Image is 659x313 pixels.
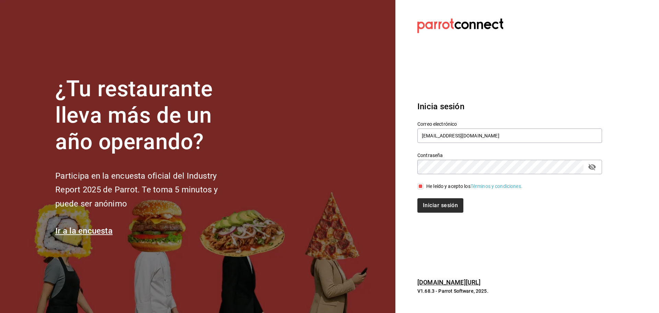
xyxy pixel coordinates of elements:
[417,128,602,143] input: Ingresa tu correo electrónico
[55,76,241,155] h1: ¿Tu restaurante lleva más de un año operando?
[417,279,481,286] a: [DOMAIN_NAME][URL]
[586,161,598,173] button: passwordField
[55,169,241,211] h2: Participa en la encuesta oficial del Industry Report 2025 de Parrot. Te toma 5 minutos y puede se...
[417,288,602,294] p: V1.68.3 - Parrot Software, 2025.
[417,100,602,113] h3: Inicia sesión
[426,183,522,190] div: He leído y acepto los
[417,122,602,126] label: Correo electrónico
[417,198,463,213] button: Iniciar sesión
[417,153,602,158] label: Contraseña
[471,183,522,189] a: Términos y condiciones.
[55,226,113,236] a: Ir a la encuesta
